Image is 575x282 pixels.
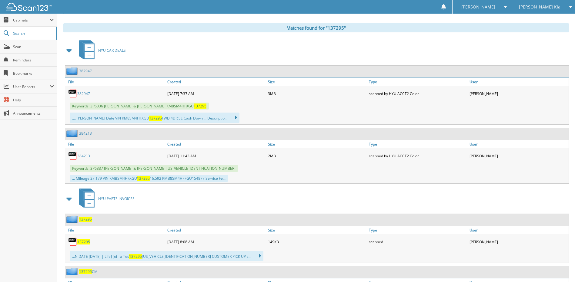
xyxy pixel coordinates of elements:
[266,78,367,86] a: Size
[468,140,569,148] a: User
[65,140,166,148] a: File
[6,3,52,11] img: scan123-logo-white.svg
[75,187,135,211] a: HYU PARTS INVOICES
[266,87,367,100] div: 3MB
[79,131,92,136] a: 384213
[13,111,54,116] span: Announcements
[166,236,266,248] div: [DATE] 8:08 AM
[70,251,263,261] div: ...N DATE [DATE] | Life] [oi =a Tes [US_VEHICLE_IDENTIFICATION_NUMBER] CUSTOMER PICK UP s...
[13,84,50,89] span: User Reports
[194,103,206,109] span: 137295
[367,150,468,162] div: scanned by HYU ACCT2 Color
[68,237,77,246] img: PDF.png
[75,38,126,62] a: HYU CAR DEALS
[166,87,266,100] div: [DATE] 7:37 AM
[367,78,468,86] a: Type
[149,116,162,121] span: 137295
[367,140,468,148] a: Type
[77,91,90,96] a: 382947
[468,226,569,234] a: User
[13,44,54,49] span: Scan
[77,239,90,244] a: 137295
[77,153,90,159] a: 384213
[79,68,92,74] a: 382947
[137,176,150,181] span: 137295
[266,226,367,234] a: Size
[13,57,54,63] span: Reminders
[65,78,166,86] a: File
[66,215,79,223] img: folder2.png
[70,103,209,110] span: Keywords: 3P6336 [PERSON_NAME] & [PERSON_NAME] KM8SM4HFXGU
[70,175,228,182] div: ... Mileage 27,179 VIN KMBSM4HFXGU 16,592 KMB8SM4HF7GU154877 Service Fe...
[129,254,142,259] span: 137295
[266,150,367,162] div: 2MB
[13,31,53,36] span: Search
[79,269,92,274] span: 137295
[13,71,54,76] span: Bookmarks
[166,150,266,162] div: [DATE] 11:43 AM
[166,226,266,234] a: Created
[66,67,79,75] img: folder2.png
[68,89,77,98] img: PDF.png
[79,217,92,222] a: 137295
[68,151,77,160] img: PDF.png
[545,253,575,282] iframe: Chat Widget
[66,268,79,275] img: folder2.png
[468,150,569,162] div: [PERSON_NAME]
[367,236,468,248] div: scanned
[13,97,54,103] span: Help
[468,236,569,248] div: [PERSON_NAME]
[63,23,569,32] div: Matches found for "137295"
[98,48,126,53] span: HYU CAR DEALS
[461,5,495,9] span: [PERSON_NAME]
[66,130,79,137] img: folder2.png
[266,236,367,248] div: 149KB
[166,140,266,148] a: Created
[367,226,468,234] a: Type
[468,78,569,86] a: User
[70,113,239,123] div: .... [PERSON_NAME] Date VIN KM8SM4HFXGU FWD 4DR SE Cash Down ... Descriptio...
[98,196,135,201] span: HYU PARTS INVOICES
[468,87,569,100] div: [PERSON_NAME]
[70,165,238,172] span: Keywords: 3P6337 [PERSON_NAME] & [PERSON_NAME] [US_VEHICLE_IDENTIFICATION_NUMBER]
[65,226,166,234] a: File
[266,140,367,148] a: Size
[367,87,468,100] div: scanned by HYU ACCT2 Color
[166,78,266,86] a: Created
[79,269,98,274] a: 137295CM
[13,18,50,23] span: Cabinets
[519,5,560,9] span: [PERSON_NAME] Kia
